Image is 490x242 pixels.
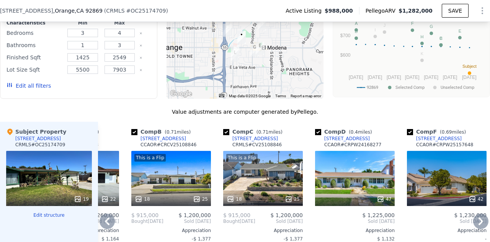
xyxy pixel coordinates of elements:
span: , CA 92869 [75,8,103,14]
div: Min [66,20,100,26]
div: Lot Size Sqft [7,64,63,75]
a: Terms (opens in new tab) [275,94,286,98]
div: 259 S Shasta St [250,43,259,56]
span: Active Listing [286,7,325,15]
a: [STREET_ADDRESS] [315,136,370,142]
text: Subject [462,64,477,69]
text: [DATE] [424,75,439,80]
div: Subject Property [6,128,66,136]
button: Keyboard shortcuts [219,94,224,97]
div: [STREET_ADDRESS] [416,136,462,142]
div: 25 [285,195,300,203]
div: CCAOR # CRPW24168277 [324,142,382,148]
div: 47 [377,195,392,203]
text: [DATE] [462,75,477,80]
div: Appreciation [131,227,211,234]
div: 3727 E Euclid Ave [258,17,266,30]
div: [STREET_ADDRESS] [15,136,61,142]
span: 0.69 [442,129,452,135]
text: J [384,23,386,28]
div: 22 [101,195,116,203]
a: [STREET_ADDRESS] [223,136,278,142]
span: ( miles) [346,129,375,135]
button: SAVE [442,4,469,18]
span: -$ 1,377 [192,236,211,242]
div: CRMLS # CV25108846 [232,142,282,148]
div: Max [103,20,136,26]
button: Clear [139,69,142,72]
button: Show Options [475,3,490,18]
text: [DATE] [368,75,382,80]
div: Bedrooms [7,28,63,38]
span: ( miles) [253,129,286,135]
div: [STREET_ADDRESS] [324,136,370,142]
div: 19 [74,195,89,203]
span: 0.71 [167,129,177,135]
div: Bathrooms [7,40,63,51]
text: [DATE] [443,75,457,80]
div: This is a Flip [226,154,258,162]
div: CRMLS # OC25174709 [15,142,65,148]
span: $ 1,164 [101,236,119,242]
text: $700 [340,33,351,38]
a: [STREET_ADDRESS] [407,136,462,142]
span: CRMLS [106,8,124,14]
span: Map data ©2025 Google [229,94,271,98]
div: 2543 E Palmyra Ave [231,45,239,58]
text: C [439,36,443,41]
text: D [355,29,358,34]
img: Google [168,89,194,99]
div: Finished Sqft [7,52,63,63]
text: G [430,24,433,29]
text: A [355,21,358,26]
span: $ 915,000 [223,212,250,218]
div: Comp C [223,128,286,136]
div: 195 N Malena Dr [237,31,246,44]
span: $ 1,200,000 [178,212,211,218]
text: 92869 [367,85,378,90]
span: Pellego ARV [366,7,399,15]
div: Appreciation [315,227,395,234]
div: [STREET_ADDRESS] [232,136,278,142]
div: 3608 Burly Ave [256,42,264,55]
div: 42 [469,195,483,203]
a: Report a map error [291,94,321,98]
span: Sold [DATE] [407,218,487,224]
text: Unselected Comp [441,85,474,90]
text: [DATE] [387,75,401,80]
div: 25 [193,195,208,203]
a: [STREET_ADDRESS] [131,136,186,142]
span: Sold [DATE] [315,218,395,224]
button: Clear [139,32,142,35]
span: $1,282,000 [399,8,433,14]
span: 0.4 [351,129,358,135]
button: Edit structure [6,212,92,218]
span: $ 1,260,000 [87,212,119,218]
span: ( miles) [162,129,194,135]
div: ( ) [104,7,168,15]
div: Comp D [315,128,375,136]
span: $ 1,200,000 [270,212,303,218]
button: Edit all filters [7,82,51,90]
button: Clear [139,44,142,47]
span: $ 915,000 [131,212,158,218]
span: Sold [DATE] [255,218,303,224]
div: CCAOR # CRPW25157648 [416,142,474,148]
span: 0.71 [258,129,268,135]
div: 18 [135,195,150,203]
text: $600 [340,52,351,58]
div: [DATE] [131,218,163,224]
button: Clear [139,56,142,59]
div: CCAOR # CRCV25108846 [140,142,196,148]
span: ( miles) [437,129,469,135]
div: This is a Flip [134,154,166,162]
span: $ 1,225,000 [362,212,395,218]
span: Bought [131,218,148,224]
span: Sold [DATE] [163,218,211,224]
span: Bought [223,218,240,224]
text: E [459,29,461,33]
text: Selected Comp [395,85,425,90]
div: 18 [227,195,242,203]
text: F [411,21,414,26]
text: I [375,28,376,32]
